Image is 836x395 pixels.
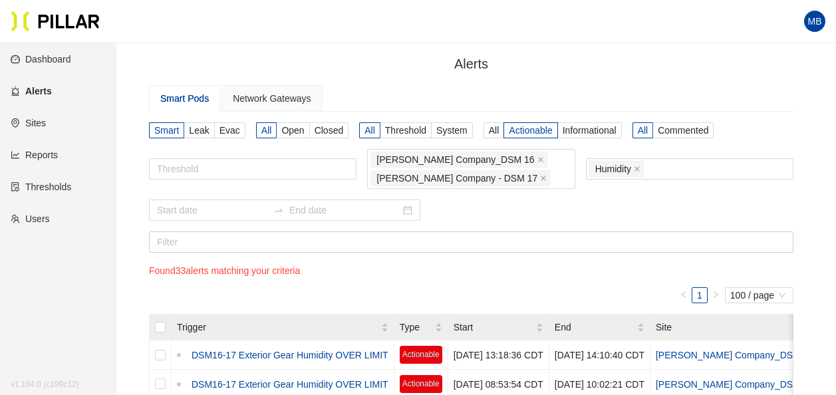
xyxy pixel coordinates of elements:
[448,340,549,370] td: [DATE] 13:18:36 CDT
[273,205,284,215] span: to
[400,375,442,393] span: Actionable
[376,152,534,167] span: [PERSON_NAME] Company_DSM 16
[11,118,46,128] a: environmentSites
[676,287,692,303] button: left
[149,263,300,278] p: Found 33 alerts matching your criteria
[289,203,400,217] input: End date
[692,288,707,303] a: 1
[712,291,720,299] span: right
[563,125,617,136] span: Informational
[364,125,375,136] span: All
[634,166,640,174] span: close
[186,377,388,392] a: DSM16-17 Exterior Gear Humidity OVER LIMIT
[376,171,537,186] span: [PERSON_NAME] Company - DSM 17
[656,350,813,360] a: [PERSON_NAME] Company_DSM 16
[315,125,344,136] span: Closed
[692,287,708,303] li: 1
[454,57,488,71] span: Alerts
[808,11,822,32] span: MB
[400,346,442,364] span: Actionable
[676,287,692,303] li: Previous Page
[549,340,650,370] td: [DATE] 14:10:40 CDT
[233,91,311,106] div: Network Gateways
[656,320,806,334] span: Site
[509,125,552,136] span: Actionable
[149,231,793,253] input: Filter
[708,287,724,303] button: right
[11,86,52,96] a: alertAlerts
[273,205,284,215] span: swap-right
[595,162,631,176] span: Humidity
[11,213,50,224] a: teamUsers
[400,320,435,334] span: Type
[157,203,268,217] input: Start date
[540,175,547,183] span: close
[186,348,388,362] a: DSM16-17 Exterior Gear Humidity OVER LIMIT
[730,288,788,303] span: 100 / page
[177,320,381,334] span: Trigger
[436,125,468,136] span: System
[11,150,58,160] a: line-chartReports
[708,287,724,303] li: Next Page
[385,125,426,136] span: Threshold
[160,91,209,106] div: Smart Pods
[489,125,499,136] span: All
[658,125,708,136] span: Commented
[537,156,544,164] span: close
[281,125,304,136] span: Open
[189,125,209,136] span: Leak
[680,291,688,299] span: left
[454,320,536,334] span: Start
[638,125,648,136] span: All
[656,379,813,390] a: [PERSON_NAME] Company_DSM 16
[555,320,637,334] span: End
[11,11,100,32] img: Pillar Technologies
[219,125,240,136] span: Evac
[261,125,272,136] span: All
[11,182,71,192] a: exceptionThresholds
[725,287,793,303] div: Page Size
[154,125,179,136] span: Smart
[11,54,71,65] a: dashboardDashboard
